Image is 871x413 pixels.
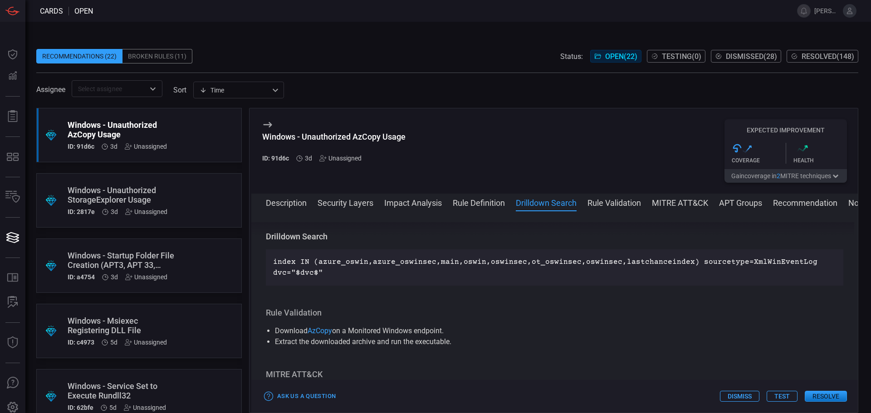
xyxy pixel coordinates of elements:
[275,326,834,336] li: Download on a Monitored Windows endpoint.
[516,197,577,208] button: Drilldown Search
[793,157,847,164] div: Health
[587,197,641,208] button: Rule Validation
[262,132,406,141] div: Windows - Unauthorized AzCopy Usage
[2,227,24,248] button: Cards
[652,197,708,208] button: MITRE ATT&CK
[68,316,176,335] div: Windows - Msiexec Registering DLL File
[777,172,780,180] span: 2
[125,273,167,281] div: Unassigned
[110,339,117,346] span: Aug 09, 2025 10:40 PM
[308,326,332,335] a: AzCopy
[36,49,122,63] div: Recommendations (22)
[68,273,95,281] h5: ID: a4754
[74,7,93,15] span: open
[2,146,24,168] button: MITRE - Detection Posture
[305,155,312,162] span: Aug 12, 2025 3:45 AM
[262,389,338,403] button: Ask Us a Question
[2,186,24,208] button: Inventory
[125,143,167,150] div: Unassigned
[68,339,94,346] h5: ID: c4973
[266,369,843,380] h3: MITRE ATT&CK
[384,197,442,208] button: Impact Analysis
[111,208,118,215] span: Aug 12, 2025 3:45 AM
[2,292,24,313] button: ALERT ANALYSIS
[848,197,870,208] button: Notes
[266,197,307,208] button: Description
[2,65,24,87] button: Detections
[36,85,65,94] span: Assignee
[662,52,701,61] span: Testing ( 0 )
[2,106,24,127] button: Reports
[266,307,843,318] h3: Rule Validation
[605,52,637,61] span: Open ( 22 )
[720,391,759,402] button: Dismiss
[767,391,798,402] button: Test
[124,404,166,411] div: Unassigned
[453,197,505,208] button: Rule Definition
[732,157,786,164] div: Coverage
[787,50,858,63] button: Resolved(148)
[711,50,781,63] button: Dismissed(28)
[560,52,583,61] span: Status:
[262,155,289,162] h5: ID: 91d6c
[111,273,118,281] span: Aug 12, 2025 3:45 AM
[2,267,24,289] button: Rule Catalog
[318,197,373,208] button: Security Layers
[590,50,641,63] button: Open(22)
[147,83,159,95] button: Open
[125,208,167,215] div: Unassigned
[40,7,63,15] span: Cards
[724,126,847,134] h5: Expected Improvement
[68,251,176,270] div: Windows - Startup Folder File Creation (APT3, APT 33, Confucius, FIN 7)
[273,257,836,278] p: index IN (azure_oswin,azure_oswinsec,main,oswin,oswinsec,ot_oswinsec,oswinsec,lastchanceindex) so...
[200,86,269,95] div: Time
[68,404,93,411] h5: ID: 62bfe
[2,44,24,65] button: Dashboard
[122,49,192,63] div: Broken Rules (11)
[68,143,94,150] h5: ID: 91d6c
[173,86,186,94] label: sort
[647,50,705,63] button: Testing(0)
[805,391,847,402] button: Resolve
[319,155,362,162] div: Unassigned
[275,336,834,347] li: Extract the downloaded archive and run the executable.
[266,231,843,242] h3: Drilldown Search
[74,83,145,94] input: Select assignee
[68,381,176,400] div: Windows - Service Set to Execute Rundll32
[726,52,777,61] span: Dismissed ( 28 )
[724,169,847,183] button: Gaincoverage in2MITRE techniques
[773,197,837,208] button: Recommendation
[109,404,117,411] span: Aug 09, 2025 10:39 PM
[68,185,176,204] div: Windows - Unauthorized StorageExplorer Usage
[110,143,117,150] span: Aug 12, 2025 3:45 AM
[2,332,24,354] button: Threat Intelligence
[802,52,854,61] span: Resolved ( 148 )
[125,339,167,346] div: Unassigned
[2,372,24,394] button: Ask Us A Question
[814,7,839,15] span: [PERSON_NAME].[PERSON_NAME]
[68,208,95,215] h5: ID: 2817e
[68,120,176,139] div: Windows - Unauthorized AzCopy Usage
[719,197,762,208] button: APT Groups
